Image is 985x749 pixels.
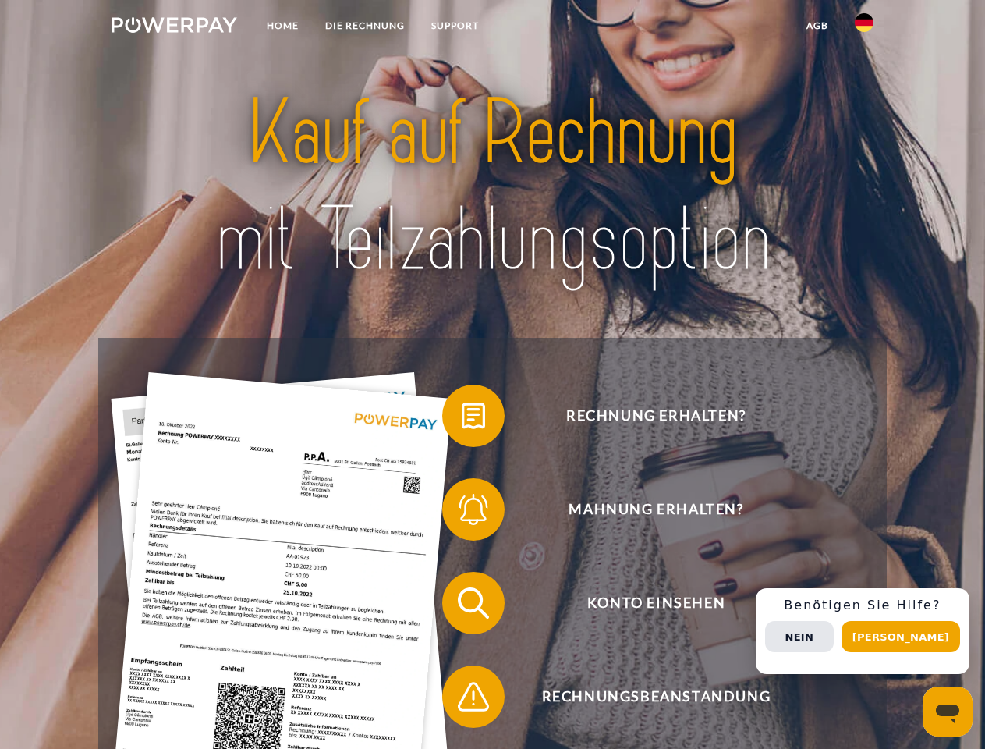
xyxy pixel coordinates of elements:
a: SUPPORT [418,12,492,40]
iframe: Schaltfläche zum Öffnen des Messaging-Fensters [923,687,973,737]
span: Mahnung erhalten? [465,478,847,541]
img: qb_bill.svg [454,396,493,435]
a: agb [793,12,842,40]
button: Rechnung erhalten? [442,385,848,447]
button: Rechnungsbeanstandung [442,666,848,728]
button: [PERSON_NAME] [842,621,960,652]
a: Home [253,12,312,40]
img: de [855,13,873,32]
button: Mahnung erhalten? [442,478,848,541]
img: qb_bell.svg [454,490,493,529]
div: Schnellhilfe [756,588,969,674]
img: qb_warning.svg [454,677,493,716]
img: logo-powerpay-white.svg [112,17,237,33]
button: Konto einsehen [442,572,848,634]
img: qb_search.svg [454,584,493,623]
span: Rechnung erhalten? [465,385,847,447]
span: Konto einsehen [465,572,847,634]
button: Nein [765,621,834,652]
span: Rechnungsbeanstandung [465,666,847,728]
a: DIE RECHNUNG [312,12,418,40]
img: title-powerpay_de.svg [149,75,836,299]
h3: Benötigen Sie Hilfe? [765,598,960,613]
